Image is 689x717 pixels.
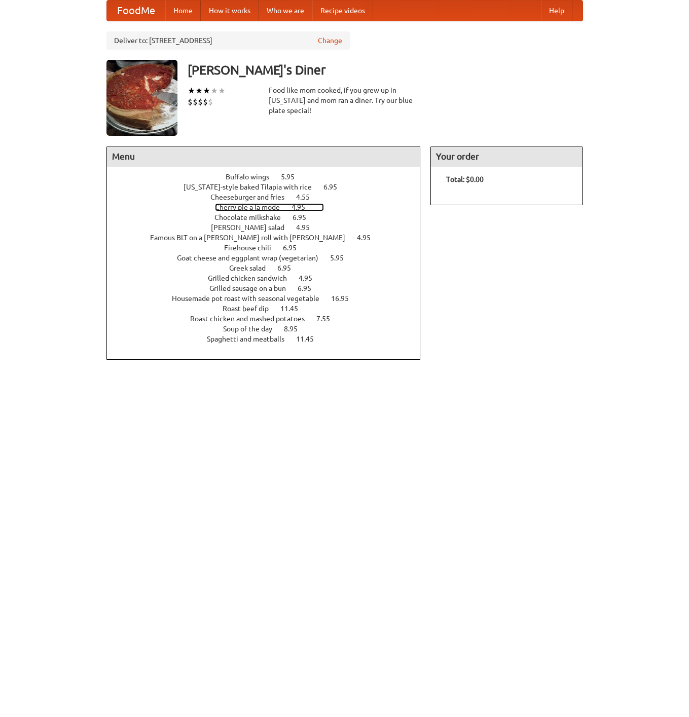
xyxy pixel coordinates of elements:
a: How it works [201,1,259,21]
h3: [PERSON_NAME]'s Diner [188,60,583,80]
span: Cheeseburger and fries [210,193,295,201]
a: Buffalo wings 5.95 [226,173,313,181]
span: Roast beef dip [223,305,279,313]
span: Soup of the day [223,325,282,333]
a: Home [165,1,201,21]
span: 4.95 [292,203,315,211]
span: Spaghetti and meatballs [207,335,295,343]
a: Roast chicken and mashed potatoes 7.55 [190,315,349,323]
li: ★ [210,85,218,96]
span: 6.95 [277,264,301,272]
span: 6.95 [298,284,321,292]
span: Buffalo wings [226,173,279,181]
li: ★ [218,85,226,96]
a: Famous BLT on a [PERSON_NAME] roll with [PERSON_NAME] 4.95 [150,234,389,242]
span: 6.95 [323,183,347,191]
a: Help [541,1,572,21]
span: 8.95 [284,325,308,333]
li: ★ [188,85,195,96]
a: Goat cheese and eggplant wrap (vegetarian) 5.95 [177,254,362,262]
a: [PERSON_NAME] salad 4.95 [211,223,329,232]
span: Grilled sausage on a bun [209,284,296,292]
h4: Your order [431,146,582,167]
span: Greek salad [229,264,276,272]
span: 4.95 [296,223,320,232]
span: 5.95 [281,173,305,181]
span: 11.45 [280,305,308,313]
li: $ [203,96,208,107]
div: Food like mom cooked, if you grew up in [US_STATE] and mom ran a diner. Try our blue plate special! [269,85,421,116]
li: $ [193,96,198,107]
span: 16.95 [331,294,359,303]
span: Famous BLT on a [PERSON_NAME] roll with [PERSON_NAME] [150,234,355,242]
span: 7.55 [316,315,340,323]
span: 4.55 [296,193,320,201]
span: Grilled chicken sandwich [208,274,297,282]
span: 4.95 [299,274,322,282]
li: $ [208,96,213,107]
a: Firehouse chili 6.95 [224,244,315,252]
span: Housemade pot roast with seasonal vegetable [172,294,330,303]
a: FoodMe [107,1,165,21]
span: Goat cheese and eggplant wrap (vegetarian) [177,254,329,262]
li: $ [198,96,203,107]
li: $ [188,96,193,107]
a: Recipe videos [312,1,373,21]
span: Cherry pie a la mode [215,203,290,211]
a: Who we are [259,1,312,21]
a: Spaghetti and meatballs 11.45 [207,335,333,343]
span: [PERSON_NAME] salad [211,223,295,232]
li: ★ [203,85,210,96]
span: Firehouse chili [224,244,281,252]
a: [US_STATE]-style baked Tilapia with rice 6.95 [184,183,356,191]
span: Chocolate milkshake [214,213,291,221]
span: 4.95 [357,234,381,242]
a: Grilled chicken sandwich 4.95 [208,274,331,282]
span: Roast chicken and mashed potatoes [190,315,315,323]
a: Chocolate milkshake 6.95 [214,213,325,221]
span: 6.95 [293,213,316,221]
span: 5.95 [330,254,354,262]
a: Cherry pie a la mode 4.95 [215,203,324,211]
a: Cheeseburger and fries 4.55 [210,193,329,201]
img: angular.jpg [106,60,177,136]
a: Housemade pot roast with seasonal vegetable 16.95 [172,294,368,303]
b: Total: $0.00 [446,175,484,183]
a: Grilled sausage on a bun 6.95 [209,284,330,292]
span: [US_STATE]-style baked Tilapia with rice [184,183,322,191]
span: 6.95 [283,244,307,252]
li: ★ [195,85,203,96]
span: 11.45 [296,335,324,343]
a: Roast beef dip 11.45 [223,305,317,313]
div: Deliver to: [STREET_ADDRESS] [106,31,350,50]
h4: Menu [107,146,420,167]
a: Soup of the day 8.95 [223,325,316,333]
a: Greek salad 6.95 [229,264,310,272]
a: Change [318,35,342,46]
